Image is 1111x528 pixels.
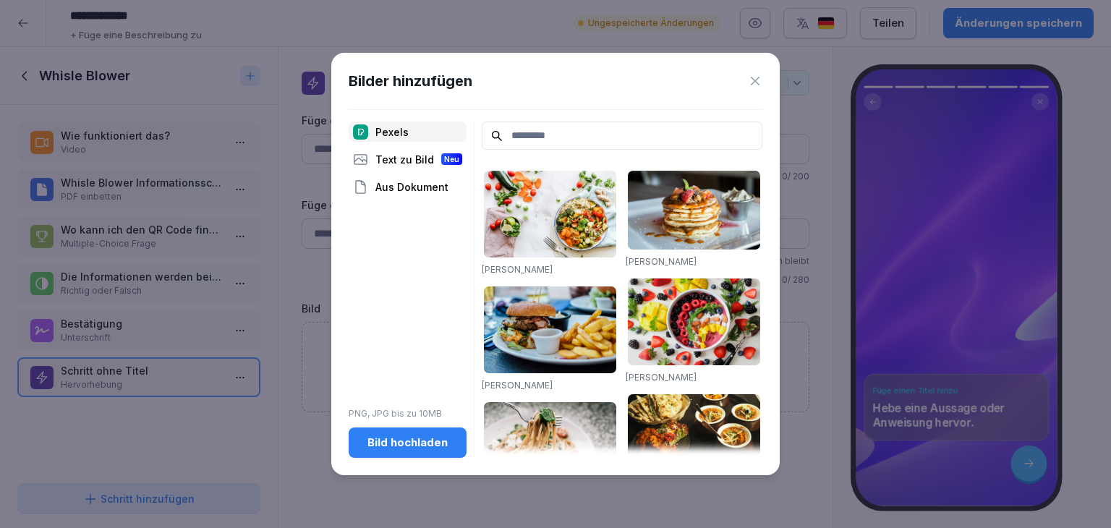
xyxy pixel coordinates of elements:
[353,124,368,140] img: pexels.png
[484,402,616,489] img: pexels-photo-1279330.jpeg
[349,176,467,197] div: Aus Dokument
[349,122,467,142] div: Pexels
[628,278,760,365] img: pexels-photo-1099680.jpeg
[349,407,467,420] p: PNG, JPG bis zu 10MB
[482,380,553,391] a: [PERSON_NAME]
[628,171,760,250] img: pexels-photo-376464.jpeg
[349,149,467,169] div: Text zu Bild
[626,372,697,383] a: [PERSON_NAME]
[484,171,616,257] img: pexels-photo-1640777.jpeg
[360,435,455,451] div: Bild hochladen
[484,286,616,373] img: pexels-photo-70497.jpeg
[349,427,467,458] button: Bild hochladen
[482,264,553,275] a: [PERSON_NAME]
[628,394,760,467] img: pexels-photo-958545.jpeg
[441,153,462,165] div: Neu
[626,256,697,267] a: [PERSON_NAME]
[349,70,472,92] h1: Bilder hinzufügen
